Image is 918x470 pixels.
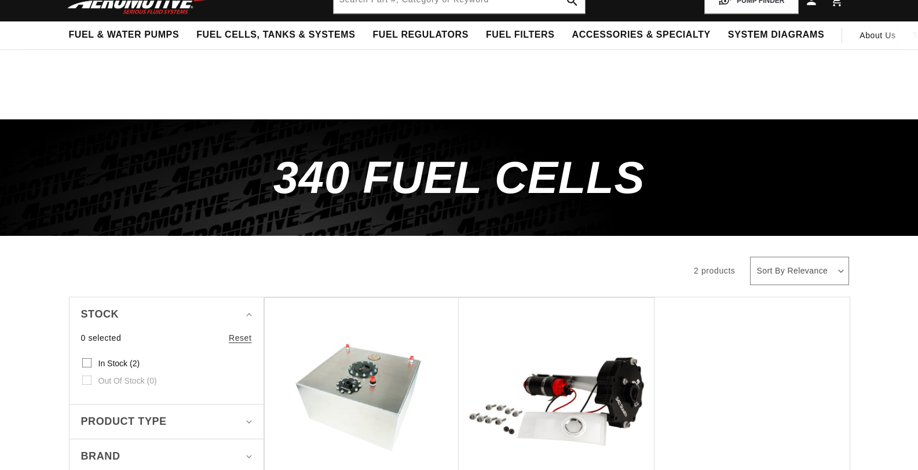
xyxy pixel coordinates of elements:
[477,21,564,49] summary: Fuel Filters
[60,21,188,49] summary: Fuel & Water Pumps
[564,21,719,49] summary: Accessories & Specialty
[196,29,355,41] span: Fuel Cells, Tanks & Systems
[719,21,833,49] summary: System Diagrams
[364,21,477,49] summary: Fuel Regulators
[229,331,252,344] a: Reset
[81,405,252,439] summary: Product type (0 selected)
[81,448,120,465] span: Brand
[572,29,711,41] span: Accessories & Specialty
[860,31,895,40] span: About Us
[486,29,555,41] span: Fuel Filters
[81,413,167,430] span: Product type
[81,297,252,331] summary: Stock (0 selected)
[81,331,122,344] span: 0 selected
[851,21,904,49] a: About Us
[372,29,468,41] span: Fuel Regulators
[81,306,119,323] span: Stock
[69,29,180,41] span: Fuel & Water Pumps
[98,358,140,369] span: In stock (2)
[188,21,364,49] summary: Fuel Cells, Tanks & Systems
[694,266,735,275] span: 2 products
[728,29,824,41] span: System Diagrams
[98,376,157,386] span: Out of stock (0)
[273,152,645,203] span: 340 Fuel Cells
